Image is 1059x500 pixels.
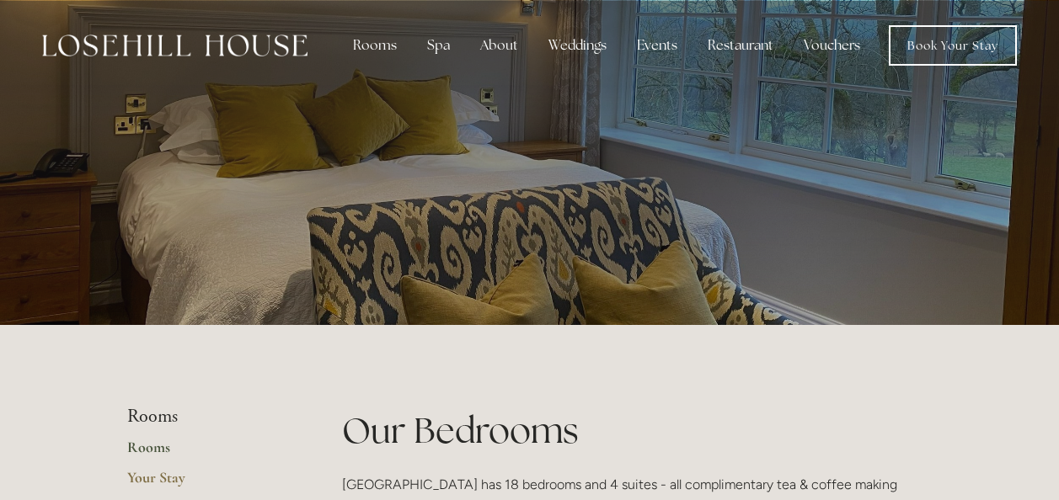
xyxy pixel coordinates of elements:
[790,29,874,62] a: Vouchers
[340,29,410,62] div: Rooms
[623,29,691,62] div: Events
[42,35,308,56] img: Losehill House
[694,29,787,62] div: Restaurant
[535,29,620,62] div: Weddings
[127,438,288,468] a: Rooms
[414,29,463,62] div: Spa
[467,29,532,62] div: About
[127,468,288,498] a: Your Stay
[342,406,933,455] h1: Our Bedrooms
[889,25,1017,66] a: Book Your Stay
[127,406,288,428] li: Rooms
